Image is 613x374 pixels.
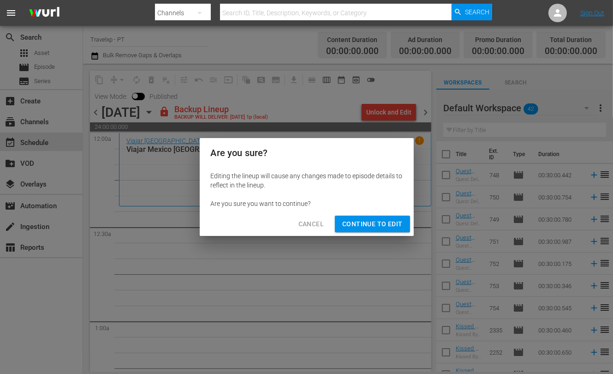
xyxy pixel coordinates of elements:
[211,145,403,160] h2: Are you sure?
[298,218,324,230] span: Cancel
[335,216,410,233] button: Continue to Edit
[465,4,489,20] span: Search
[22,2,66,24] img: ans4CAIJ8jUAAAAAAAAAAAAAAAAAAAAAAAAgQb4GAAAAAAAAAAAAAAAAAAAAAAAAJMjXAAAAAAAAAAAAAAAAAAAAAAAAgAT5G...
[580,9,604,17] a: Sign Out
[211,199,403,208] div: Are you sure you want to continue?
[342,218,402,230] span: Continue to Edit
[211,171,403,190] div: Editing the lineup will cause any changes made to episode details to reflect in the lineup.
[291,216,331,233] button: Cancel
[6,7,17,18] span: menu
